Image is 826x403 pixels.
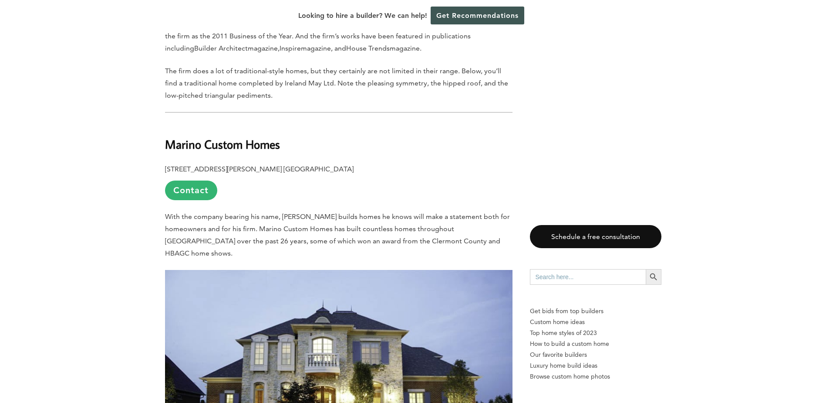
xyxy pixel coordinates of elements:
[431,7,524,24] a: Get Recommendations
[390,44,421,52] span: magazine.
[301,44,346,52] span: magazine, and
[649,272,658,282] svg: Search
[165,20,507,52] span: Because of the firm’s superb building processes, the city of [PERSON_NAME] Chamber of Commerce na...
[165,181,217,200] a: Contact
[530,338,661,349] a: How to build a custom home
[530,269,646,285] input: Search here...
[280,44,301,52] span: Inspire
[165,137,280,152] b: Marino Custom Homes
[530,371,661,382] a: Browse custom home photos
[346,44,390,52] span: House Trends
[530,360,661,371] a: Luxury home build ideas
[165,163,512,200] p: [STREET_ADDRESS][PERSON_NAME] [GEOGRAPHIC_DATA]
[530,317,661,328] a: Custom home ideas
[530,349,661,360] a: Our favorite builders
[194,44,248,52] span: Builder Architect
[530,225,661,248] a: Schedule a free consultation
[659,340,816,393] iframe: Drift Widget Chat Controller
[530,328,661,338] a: Top home styles of 2023
[165,67,508,99] span: The firm does a lot of traditional-style homes, but they certainly are not limited in their range...
[248,44,280,52] span: magazine,
[165,212,510,257] span: With the company bearing his name, [PERSON_NAME] builds homes he knows will make a statement both...
[530,306,661,317] p: Get bids from top builders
